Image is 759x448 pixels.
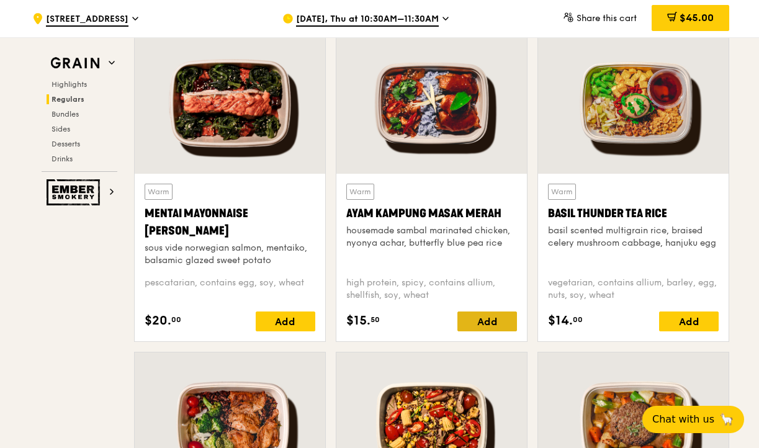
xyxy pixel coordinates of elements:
span: Regulars [52,95,84,104]
button: Chat with us🦙 [642,406,744,433]
div: Warm [145,184,173,200]
div: Ayam Kampung Masak Merah [346,205,517,222]
span: [DATE], Thu at 10:30AM–11:30AM [296,13,439,27]
div: Warm [548,184,576,200]
span: $20. [145,311,171,330]
div: sous vide norwegian salmon, mentaiko, balsamic glazed sweet potato [145,242,315,267]
img: Ember Smokery web logo [47,179,104,205]
span: $15. [346,311,371,330]
span: Drinks [52,155,73,163]
img: Grain web logo [47,52,104,74]
span: Highlights [52,80,87,89]
div: Add [659,311,719,331]
span: Chat with us [652,412,714,427]
div: high protein, spicy, contains allium, shellfish, soy, wheat [346,277,517,302]
span: Bundles [52,110,79,119]
span: 50 [371,315,380,325]
span: Sides [52,125,70,133]
span: [STREET_ADDRESS] [46,13,128,27]
span: Share this cart [577,13,637,24]
div: pescatarian, contains egg, soy, wheat [145,277,315,302]
span: 00 [573,315,583,325]
span: $45.00 [680,12,714,24]
div: basil scented multigrain rice, braised celery mushroom cabbage, hanjuku egg [548,225,719,249]
div: Add [256,311,315,331]
span: Desserts [52,140,80,148]
span: 00 [171,315,181,325]
div: Basil Thunder Tea Rice [548,205,719,222]
div: Add [457,311,517,331]
div: Mentai Mayonnaise [PERSON_NAME] [145,205,315,240]
div: vegetarian, contains allium, barley, egg, nuts, soy, wheat [548,277,719,302]
div: housemade sambal marinated chicken, nyonya achar, butterfly blue pea rice [346,225,517,249]
span: 🦙 [719,412,734,427]
span: $14. [548,311,573,330]
div: Warm [346,184,374,200]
